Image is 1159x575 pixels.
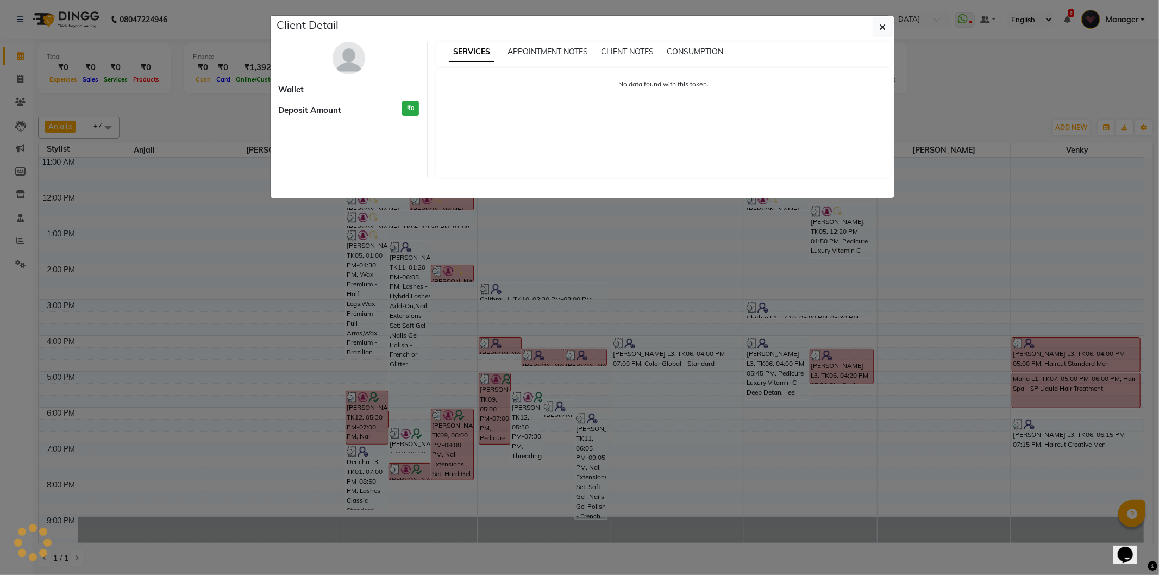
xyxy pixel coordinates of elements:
[279,104,342,117] span: Deposit Amount
[449,42,494,62] span: SERVICES
[447,79,881,89] p: No data found with this token.
[277,17,339,33] h5: Client Detail
[601,47,654,57] span: CLIENT NOTES
[333,42,365,74] img: avatar
[508,47,588,57] span: APPOINTMENT NOTES
[279,84,304,96] span: Wallet
[1113,532,1148,564] iframe: chat widget
[402,101,419,116] h3: ₹0
[667,47,723,57] span: CONSUMPTION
